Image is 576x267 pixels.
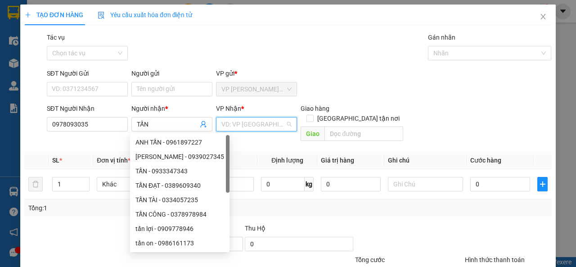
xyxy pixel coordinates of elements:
div: SĐT Người Nhận [47,104,128,113]
span: Khác [102,177,166,191]
label: Tác vụ [47,34,65,41]
div: TẤN TÀI - 0334057235 [130,193,229,207]
span: Thu Hộ [245,225,265,232]
div: tấn lợi - 0909778946 [130,222,229,236]
span: VP Trần Phú (Hàng) [221,82,292,96]
label: Hình thức thanh toán [465,256,525,263]
span: Giao [301,127,324,141]
span: 0973910024 - [4,49,103,57]
div: Người gửi [131,68,212,78]
p: NHẬN: [4,39,131,47]
div: TẤN CÔNG - 0378978984 [130,207,229,222]
span: GIAO: [4,59,81,67]
span: Giá trị hàng [321,157,354,164]
div: tấn on - 0986161173 [135,238,224,248]
span: Định lượng [271,157,303,164]
input: Dọc đường [324,127,403,141]
span: Cước hàng [470,157,501,164]
div: Người nhận [131,104,212,113]
span: KO BAO HƯ ƯỚT [23,59,81,67]
span: VP [PERSON_NAME] ([GEOGRAPHIC_DATA]) - [4,18,84,35]
span: plus [538,181,547,188]
span: VP Tiểu Cần [25,39,65,47]
span: Yêu cầu xuất hóa đơn điện tử [98,11,193,18]
span: [GEOGRAPHIC_DATA] tận nơi [314,113,403,123]
strong: BIÊN NHẬN GỬI HÀNG [30,5,104,14]
span: [PERSON_NAME] [48,49,103,57]
span: Đơn vị tính [97,157,130,164]
div: VP gửi [216,68,297,78]
label: Gán nhãn [428,34,455,41]
div: TẤN - 0933347343 [135,166,224,176]
input: Ghi Chú [388,177,463,191]
button: Close [531,5,556,30]
input: 0 [321,177,381,191]
span: TẠO ĐƠN HÀNG [25,11,83,18]
div: tấn lợi - 0909778946 [135,224,224,234]
img: icon [98,12,105,19]
div: TẤN CÔNG - 0378978984 [135,209,224,219]
div: SĐT Người Gửi [47,68,128,78]
div: HUỲNH NHƯ TẤN - 0939027345 [130,149,229,164]
span: close [540,13,547,20]
div: TẤN ĐẠT - 0389609340 [135,181,224,190]
span: plus [25,12,31,18]
div: Tổng: 1 [28,203,223,213]
div: tấn on - 0986161173 [130,236,229,250]
div: [PERSON_NAME] - 0939027345 [135,152,224,162]
p: GỬI: [4,18,131,35]
button: delete [28,177,43,191]
button: plus [537,177,548,191]
th: Ghi chú [384,152,467,169]
span: Tổng cước [355,256,385,263]
span: Giao hàng [301,105,329,112]
div: TẤN ĐẠT - 0389609340 [130,178,229,193]
div: TẤN TÀI - 0334057235 [135,195,224,205]
span: kg [305,177,314,191]
div: TẤN - 0933347343 [130,164,229,178]
span: user-add [200,121,207,128]
span: SL [52,157,59,164]
div: ANH TẤN - 0961897227 [135,137,224,147]
div: ANH TẤN - 0961897227 [130,135,229,149]
span: VP Nhận [216,105,241,112]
